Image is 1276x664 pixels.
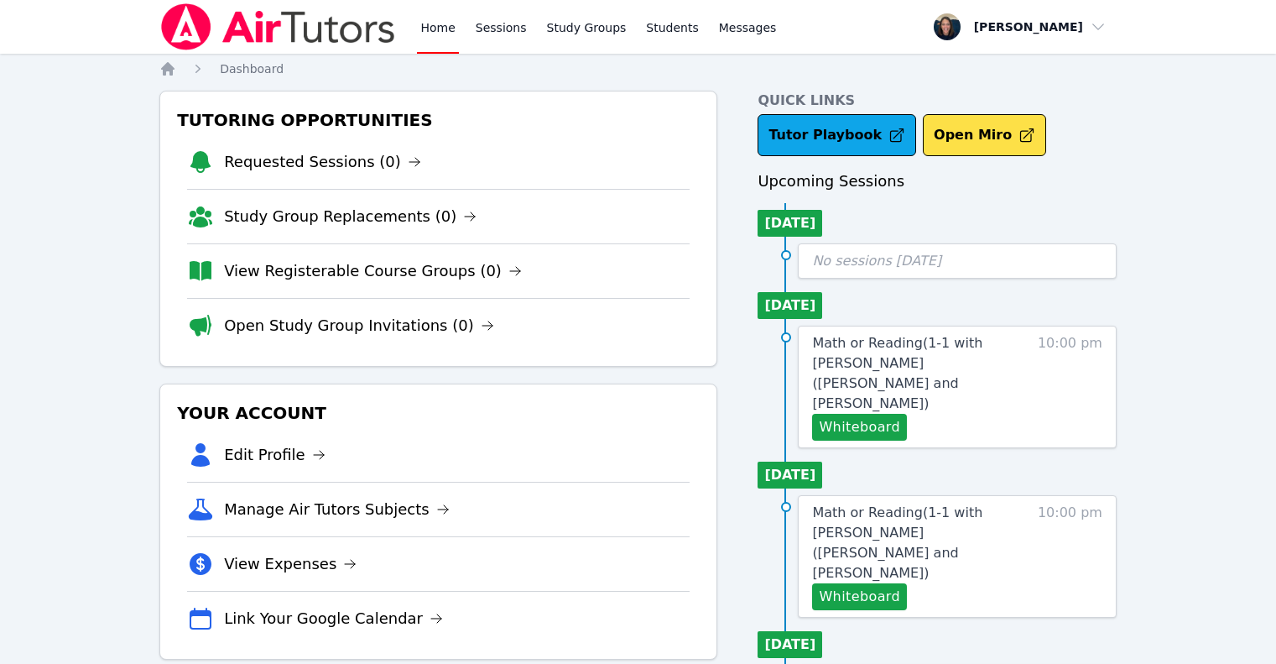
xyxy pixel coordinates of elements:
[758,114,916,156] a: Tutor Playbook
[1038,503,1102,610] span: 10:00 pm
[220,60,284,77] a: Dashboard
[224,259,522,283] a: View Registerable Course Groups (0)
[1038,333,1102,441] span: 10:00 pm
[719,19,777,36] span: Messages
[224,607,443,630] a: Link Your Google Calendar
[812,583,907,610] button: Whiteboard
[812,335,982,411] span: Math or Reading ( 1-1 with [PERSON_NAME] ([PERSON_NAME] and [PERSON_NAME] )
[224,498,450,521] a: Manage Air Tutors Subjects
[758,462,822,489] li: [DATE]
[812,333,1029,414] a: Math or Reading(1-1 with [PERSON_NAME] ([PERSON_NAME] and [PERSON_NAME])
[159,60,1117,77] nav: Breadcrumb
[758,210,822,237] li: [DATE]
[758,631,822,658] li: [DATE]
[224,150,421,174] a: Requested Sessions (0)
[758,91,1117,111] h4: Quick Links
[174,398,703,428] h3: Your Account
[923,114,1046,156] button: Open Miro
[812,414,907,441] button: Whiteboard
[758,170,1117,193] h3: Upcoming Sessions
[224,443,326,467] a: Edit Profile
[159,3,397,50] img: Air Tutors
[224,552,357,576] a: View Expenses
[174,105,703,135] h3: Tutoring Opportunities
[224,314,494,337] a: Open Study Group Invitations (0)
[812,253,941,269] span: No sessions [DATE]
[812,505,982,581] span: Math or Reading ( 1-1 with [PERSON_NAME] ([PERSON_NAME] and [PERSON_NAME] )
[758,292,822,319] li: [DATE]
[224,205,477,228] a: Study Group Replacements (0)
[220,62,284,76] span: Dashboard
[812,503,1029,583] a: Math or Reading(1-1 with [PERSON_NAME] ([PERSON_NAME] and [PERSON_NAME])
